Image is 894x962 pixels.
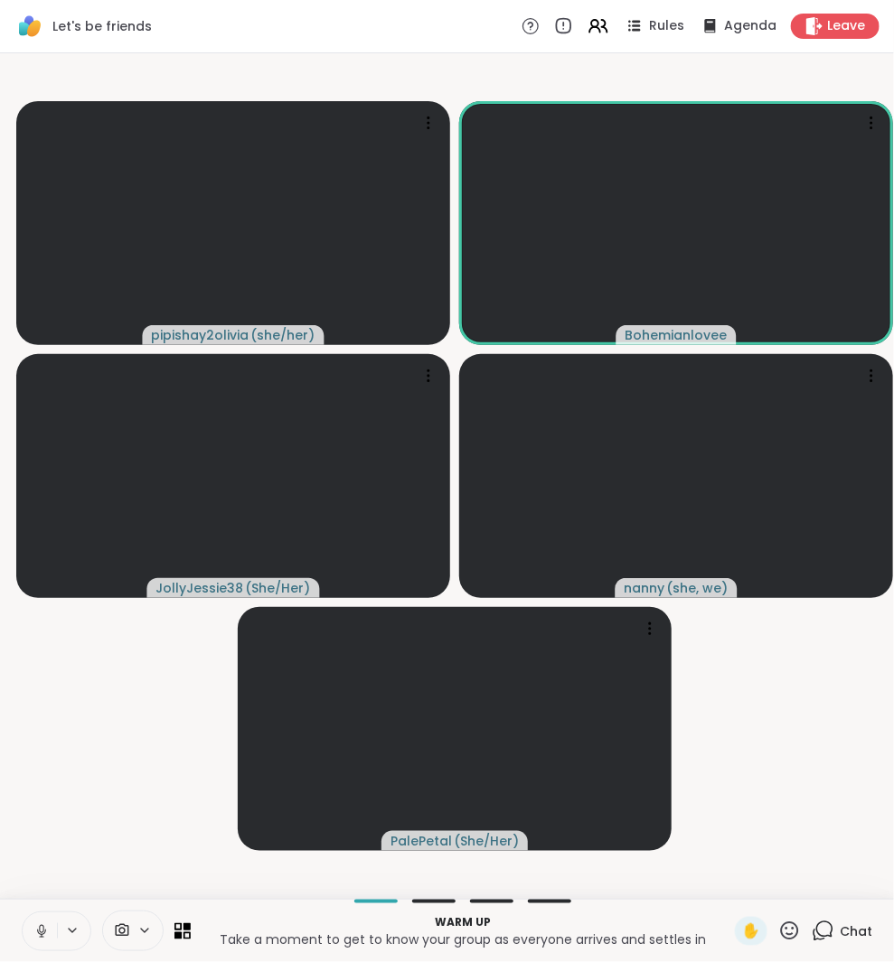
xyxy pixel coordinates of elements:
[625,579,665,597] span: nanny
[626,326,728,344] span: Bohemianlovee
[840,922,872,940] span: Chat
[52,17,152,35] span: Let's be friends
[156,579,244,597] span: JollyJessie38
[742,920,760,942] span: ✋
[667,579,729,597] span: ( she, we )
[202,914,724,930] p: Warm up
[152,326,249,344] span: pipishay2olivia
[649,17,684,35] span: Rules
[14,11,45,42] img: ShareWell Logomark
[391,832,452,850] span: PalePetal
[251,326,315,344] span: ( she/her )
[724,17,776,35] span: Agenda
[827,17,865,35] span: Leave
[454,832,519,850] span: ( She/Her )
[246,579,311,597] span: ( She/Her )
[202,930,724,948] p: Take a moment to get to know your group as everyone arrives and settles in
